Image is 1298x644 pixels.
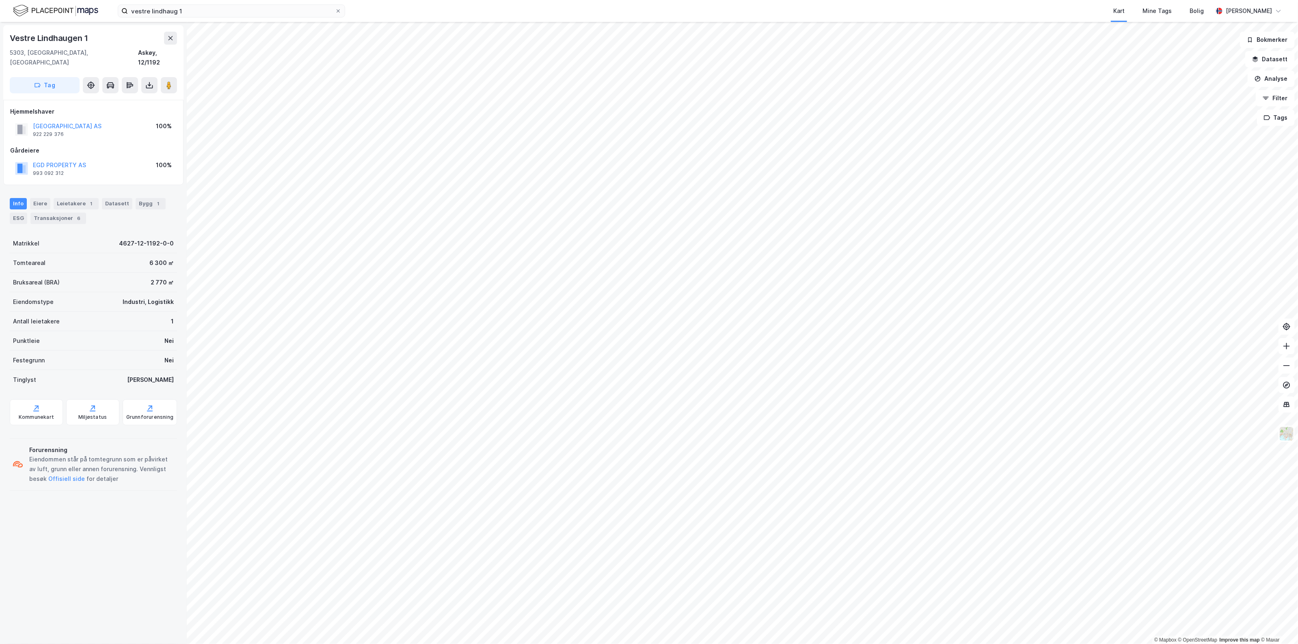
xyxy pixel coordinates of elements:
input: Søk på adresse, matrikkel, gårdeiere, leietakere eller personer [128,5,335,17]
div: 100% [156,160,172,170]
button: Datasett [1245,51,1295,67]
button: Bokmerker [1240,32,1295,48]
div: Gårdeiere [10,146,177,155]
div: Eiendommen står på tomtegrunn som er påvirket av luft, grunn eller annen forurensning. Vennligst ... [29,454,174,484]
div: [PERSON_NAME] [127,375,174,385]
div: 993 092 312 [33,170,64,177]
div: Bolig [1190,6,1204,16]
div: Grunnforurensning [126,414,173,420]
div: 6 300 ㎡ [149,258,174,268]
div: Forurensning [29,445,174,455]
div: Kart [1113,6,1125,16]
a: OpenStreetMap [1178,637,1218,643]
div: Bygg [136,198,166,209]
div: 6 [75,214,83,222]
div: 5303, [GEOGRAPHIC_DATA], [GEOGRAPHIC_DATA] [10,48,138,67]
div: Datasett [102,198,132,209]
button: Tag [10,77,80,93]
div: [PERSON_NAME] [1226,6,1272,16]
div: Antall leietakere [13,317,60,326]
div: Askøy, 12/1192 [138,48,177,67]
iframe: Chat Widget [1257,605,1298,644]
div: 1 [87,200,95,208]
div: Mine Tags [1142,6,1172,16]
div: 100% [156,121,172,131]
div: Nei [164,355,174,365]
div: Miljøstatus [78,414,107,420]
div: Eiere [30,198,50,209]
a: Improve this map [1220,637,1260,643]
div: 922 229 376 [33,131,64,138]
div: Festegrunn [13,355,45,365]
div: 2 770 ㎡ [151,278,174,287]
div: 1 [154,200,162,208]
div: 4627-12-1192-0-0 [119,239,174,248]
div: Nei [164,336,174,346]
div: Eiendomstype [13,297,54,307]
img: logo.f888ab2527a4732fd821a326f86c7f29.svg [13,4,98,18]
div: Matrikkel [13,239,39,248]
div: Tinglyst [13,375,36,385]
div: ESG [10,213,27,224]
div: Bruksareal (BRA) [13,278,60,287]
div: Vestre Lindhaugen 1 [10,32,90,45]
div: Transaksjoner [30,213,86,224]
div: Info [10,198,27,209]
div: Punktleie [13,336,40,346]
div: 1 [171,317,174,326]
div: Tomteareal [13,258,45,268]
a: Mapbox [1154,637,1177,643]
img: Z [1279,426,1294,442]
button: Analyse [1248,71,1295,87]
div: Hjemmelshaver [10,107,177,116]
div: Leietakere [54,198,99,209]
button: Filter [1256,90,1295,106]
div: Industri, Logistikk [123,297,174,307]
div: Kommunekart [19,414,54,420]
button: Tags [1257,110,1295,126]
